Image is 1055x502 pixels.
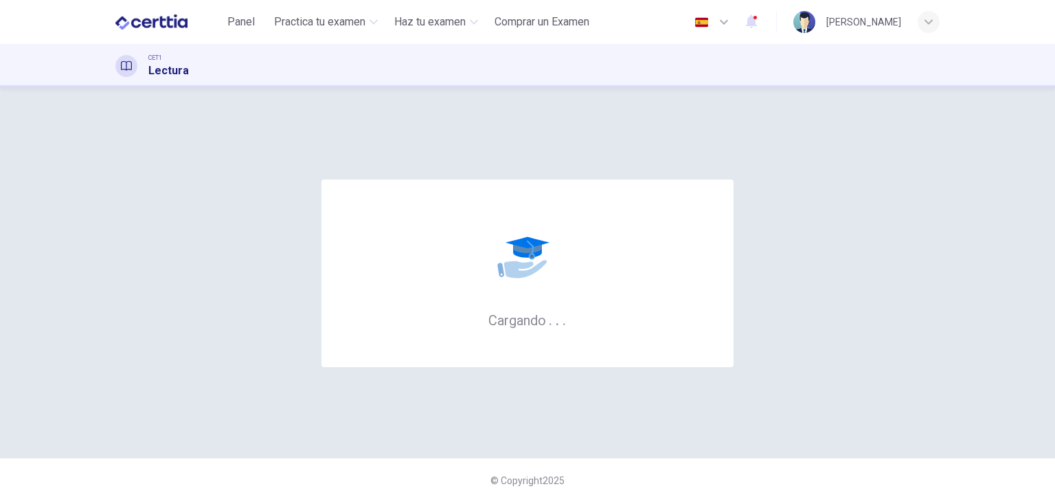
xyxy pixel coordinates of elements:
[115,8,188,36] img: CERTTIA logo
[394,14,466,30] span: Haz tu examen
[269,10,383,34] button: Practica tu examen
[693,17,710,28] img: es
[219,10,263,34] button: Panel
[562,307,567,330] h6: .
[227,14,255,30] span: Panel
[793,11,815,33] img: Profile picture
[115,8,219,36] a: CERTTIA logo
[548,307,553,330] h6: .
[490,475,565,486] span: © Copyright 2025
[555,307,560,330] h6: .
[148,63,189,79] h1: Lectura
[488,311,567,329] h6: Cargando
[389,10,484,34] button: Haz tu examen
[148,53,162,63] span: CET1
[826,14,901,30] div: [PERSON_NAME]
[489,10,595,34] button: Comprar un Examen
[274,14,365,30] span: Practica tu examen
[495,14,589,30] span: Comprar un Examen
